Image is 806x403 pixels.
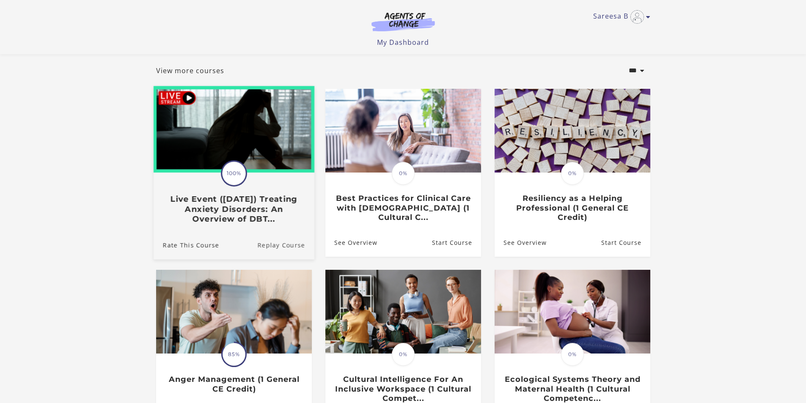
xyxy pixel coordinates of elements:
[334,194,472,222] h3: Best Practices for Clinical Care with [DEMOGRAPHIC_DATA] (1 Cultural C...
[162,194,305,224] h3: Live Event ([DATE]) Treating Anxiety Disorders: An Overview of DBT...
[363,12,444,31] img: Agents of Change Logo
[392,162,415,185] span: 0%
[601,229,650,256] a: Resiliency as a Helping Professional (1 General CE Credit): Resume Course
[593,10,646,24] a: Toggle menu
[432,229,481,256] a: Best Practices for Clinical Care with Asian Americans (1 Cultural C...: Resume Course
[222,162,246,185] span: 100%
[561,343,584,366] span: 0%
[156,66,224,76] a: View more courses
[392,343,415,366] span: 0%
[503,194,641,222] h3: Resiliency as a Helping Professional (1 General CE Credit)
[495,229,547,256] a: Resiliency as a Helping Professional (1 General CE Credit): See Overview
[561,162,584,185] span: 0%
[257,230,314,259] a: Live Event (8/22/25) Treating Anxiety Disorders: An Overview of DBT...: Resume Course
[165,375,303,394] h3: Anger Management (1 General CE Credit)
[223,343,245,366] span: 85%
[325,229,377,256] a: Best Practices for Clinical Care with Asian Americans (1 Cultural C...: See Overview
[153,230,219,259] a: Live Event (8/22/25) Treating Anxiety Disorders: An Overview of DBT...: Rate This Course
[377,38,429,47] a: My Dashboard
